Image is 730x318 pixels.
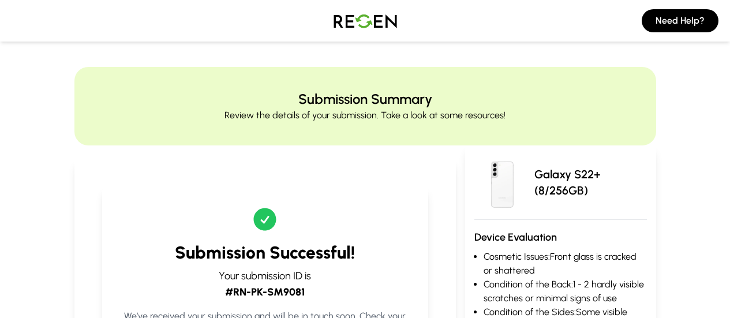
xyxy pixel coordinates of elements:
h2: Submission Successful! [121,242,410,263]
h3: Device Evaluation [474,229,647,245]
p: Your submission ID is [121,268,410,300]
button: Need Help? [642,9,718,32]
img: Logo [325,5,406,37]
p: Review the details of your submission. Take a look at some resources! [224,109,506,122]
img: Galaxy S22+ [474,155,530,210]
h2: Submission Summary [298,90,432,109]
li: Cosmetic Issues: Front glass is cracked or shattered [484,250,647,278]
strong: #RN-PK-SM9081 [225,286,305,298]
li: Condition of the Back: 1 - 2 hardly visible scratches or minimal signs of use [484,278,647,305]
p: Galaxy S22+ (8/256GB) [534,166,647,199]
